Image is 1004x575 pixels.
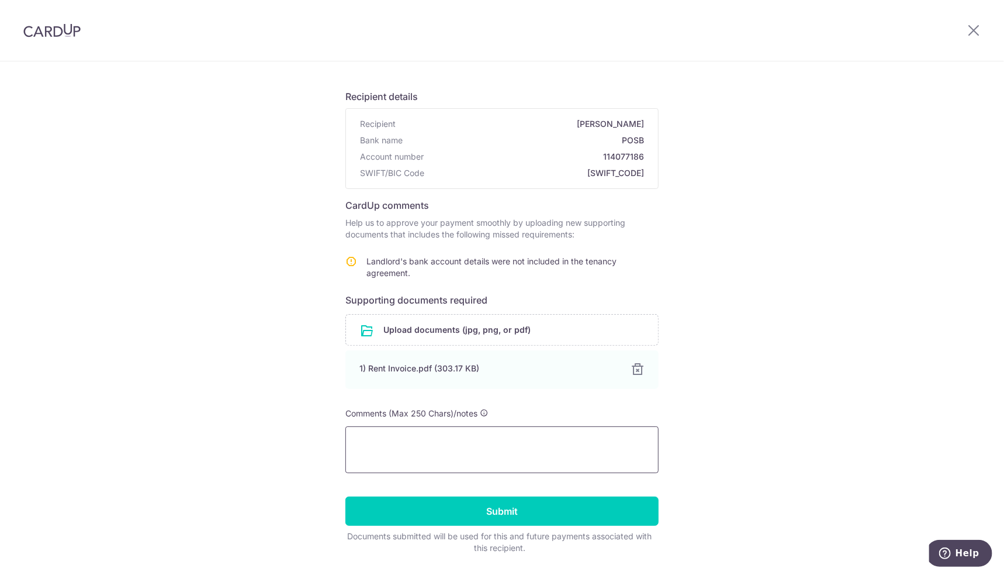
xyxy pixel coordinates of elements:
[345,497,659,526] input: Submit
[23,23,81,37] img: CardUp
[345,408,477,418] span: Comments (Max 250 Chars)/notes
[929,540,992,569] iframe: Opens a widget where you can find more information
[360,118,396,130] span: Recipient
[360,151,424,163] span: Account number
[359,363,617,374] div: 1) Rent Invoice.pdf (303.17 KB)
[345,293,659,307] h6: Supporting documents required
[345,89,659,104] h6: Recipient details
[360,135,403,146] span: Bank name
[345,217,659,240] p: Help us to approve your payment smoothly by uploading new supporting documents that includes the ...
[360,167,424,179] span: SWIFT/BIC Code
[400,118,644,130] span: [PERSON_NAME]
[428,151,644,163] span: 114077186
[345,531,654,554] div: Documents submitted will be used for this and future payments associated with this recipient.
[345,198,659,212] h6: CardUp comments
[407,135,644,146] span: POSB
[345,314,659,346] div: Upload documents (jpg, png, or pdf)
[366,256,617,278] span: Landlord's bank account details were not included in the tenancy agreement.
[429,167,644,179] span: [SWIFT_CODE]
